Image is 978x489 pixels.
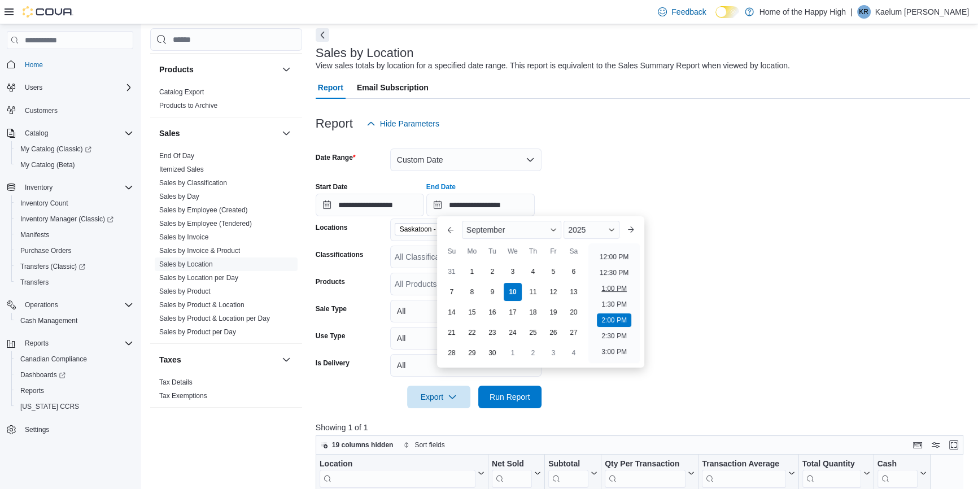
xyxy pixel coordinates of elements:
[159,101,217,110] span: Products to Archive
[565,263,583,281] div: day-6
[463,283,481,301] div: day-8
[316,250,364,259] label: Classifications
[524,344,542,362] div: day-2
[595,266,633,280] li: 12:30 PM
[463,344,481,362] div: day-29
[316,359,350,368] label: Is Delivery
[159,287,211,295] a: Sales by Product
[320,459,475,488] div: Location
[877,459,917,470] div: Cash
[524,263,542,281] div: day-4
[316,422,970,433] p: Showing 1 of 1
[544,263,562,281] div: day-5
[544,324,562,342] div: day-26
[25,339,49,348] span: Reports
[316,223,348,232] label: Locations
[524,303,542,321] div: day-18
[597,345,631,359] li: 3:00 PM
[877,459,917,488] div: Cash
[25,129,48,138] span: Catalog
[20,57,133,71] span: Home
[159,151,194,160] span: End Of Day
[20,337,133,350] span: Reports
[150,149,302,343] div: Sales
[316,194,424,216] input: Press the down key to open a popover containing a calendar.
[20,181,57,194] button: Inventory
[20,145,91,154] span: My Catalog (Classic)
[11,243,138,259] button: Purchase Orders
[159,287,211,296] span: Sales by Product
[20,316,77,325] span: Cash Management
[483,303,501,321] div: day-16
[159,152,194,160] a: End Of Day
[11,313,138,329] button: Cash Management
[11,383,138,399] button: Reports
[316,28,329,42] button: Next
[407,386,470,408] button: Export
[463,263,481,281] div: day-1
[159,247,240,255] a: Sales by Invoice & Product
[20,262,85,271] span: Transfers (Classic)
[16,276,53,289] a: Transfers
[2,421,138,438] button: Settings
[565,242,583,260] div: Sa
[483,242,501,260] div: Tu
[544,344,562,362] div: day-3
[11,274,138,290] button: Transfers
[548,459,597,488] button: Subtotal
[2,102,138,119] button: Customers
[877,459,926,488] button: Cash
[25,183,53,192] span: Inventory
[20,423,54,436] a: Settings
[483,283,501,301] div: day-9
[443,242,461,260] div: Su
[850,5,853,19] p: |
[159,354,277,365] button: Taxes
[16,384,133,398] span: Reports
[2,80,138,95] button: Users
[316,438,398,452] button: 19 columns hidden
[11,195,138,211] button: Inventory Count
[16,158,80,172] a: My Catalog (Beta)
[588,243,640,363] ul: Time
[16,244,76,257] a: Purchase Orders
[16,260,133,273] span: Transfers (Classic)
[597,361,631,374] li: 3:30 PM
[25,425,49,434] span: Settings
[11,399,138,414] button: [US_STATE] CCRS
[20,298,63,312] button: Operations
[653,1,710,23] a: Feedback
[20,81,133,94] span: Users
[702,459,785,488] div: Transaction Average
[16,228,133,242] span: Manifests
[25,300,58,309] span: Operations
[159,178,227,187] span: Sales by Classification
[20,337,53,350] button: Reports
[16,197,73,210] a: Inventory Count
[400,224,488,235] span: Saskatoon - Stonebridge - Fire & Flower
[16,314,82,328] a: Cash Management
[159,246,240,255] span: Sales by Invoice & Product
[16,142,96,156] a: My Catalog (Classic)
[565,283,583,301] div: day-13
[548,459,588,470] div: Subtotal
[597,282,631,295] li: 1:00 PM
[20,355,87,364] span: Canadian Compliance
[16,314,133,328] span: Cash Management
[25,60,43,69] span: Home
[16,260,90,273] a: Transfers (Classic)
[20,422,133,436] span: Settings
[463,303,481,321] div: day-15
[504,324,522,342] div: day-24
[715,18,716,19] span: Dark Mode
[380,118,439,129] span: Hide Parameters
[504,303,522,321] div: day-17
[159,128,277,139] button: Sales
[483,344,501,362] div: day-30
[20,58,47,72] a: Home
[463,324,481,342] div: day-22
[504,344,522,362] div: day-1
[802,459,861,470] div: Total Quantity
[159,300,244,309] span: Sales by Product & Location
[483,263,501,281] div: day-2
